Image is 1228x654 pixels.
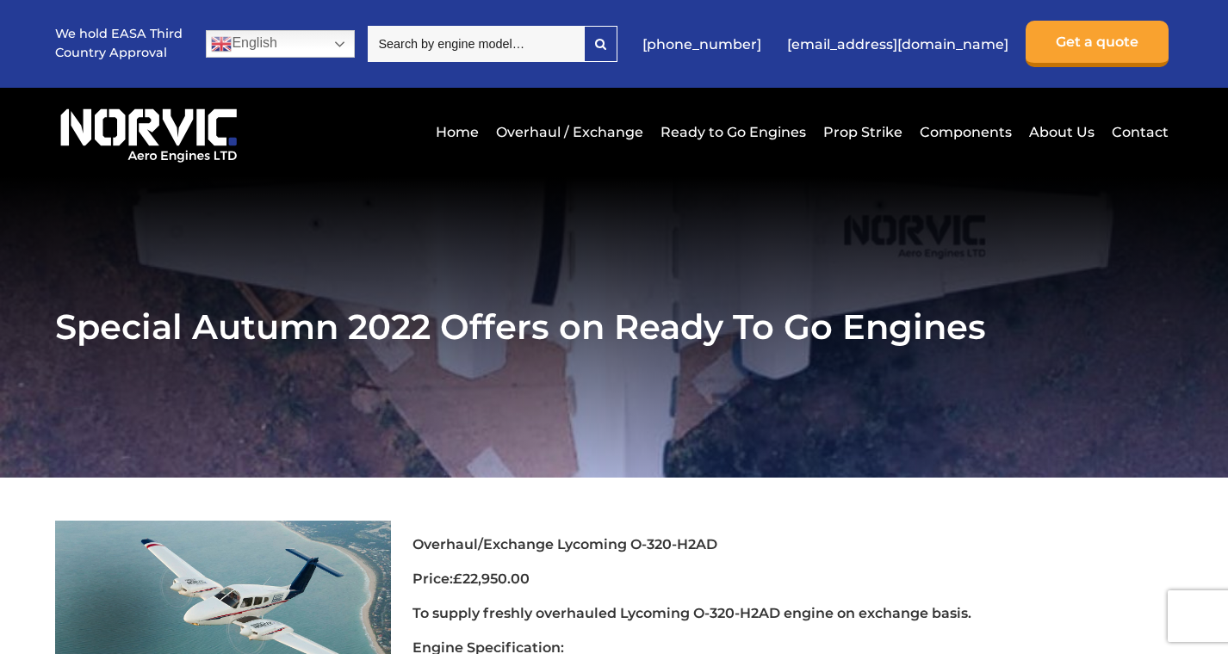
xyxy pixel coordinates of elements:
a: English [206,30,355,58]
a: Ready to Go Engines [656,111,810,153]
p: We hold EASA Third Country Approval [55,25,184,62]
a: Get a quote [1026,21,1169,67]
strong: Price: [412,571,453,587]
img: Norvic Aero Engines logo [55,101,241,163]
strong: To supply freshly overhauled Lycoming O-320-H2AD engine on exchange basis. [412,605,971,621]
a: Components [915,111,1016,153]
a: About Us [1025,111,1099,153]
strong: Overhaul/Exchange Lycoming O-320-H2AD [412,536,717,552]
a: [EMAIL_ADDRESS][DOMAIN_NAME] [778,23,1017,65]
img: en [211,34,232,54]
a: Prop Strike [819,111,907,153]
input: Search by engine model… [368,26,584,62]
a: Home [431,111,483,153]
h1: Special Autumn 2022 Offers on Ready To Go Engines [55,305,1172,348]
a: Contact [1107,111,1169,153]
a: Overhaul / Exchange [492,111,648,153]
strong: £22,950.00 [453,571,530,587]
a: [PHONE_NUMBER] [634,23,770,65]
